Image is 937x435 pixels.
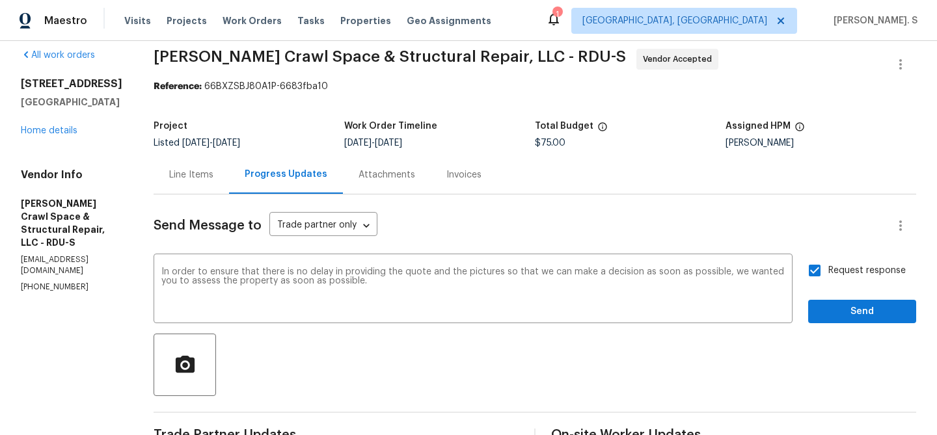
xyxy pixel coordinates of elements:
span: Properties [340,14,391,27]
div: Invoices [446,168,482,181]
span: - [182,138,240,148]
div: [PERSON_NAME] [726,138,916,148]
span: The total cost of line items that have been proposed by Opendoor. This sum includes line items th... [597,122,608,138]
button: Send [808,300,916,324]
span: [PERSON_NAME] Crawl Space & Structural Repair, LLC - RDU-S [154,49,626,64]
h4: Vendor Info [21,168,122,181]
span: Send [819,304,906,320]
span: [DATE] [375,138,402,148]
span: $75.00 [535,138,565,148]
div: Attachments [359,168,415,181]
h5: [GEOGRAPHIC_DATA] [21,96,122,109]
b: Reference: [154,82,202,91]
p: [PHONE_NUMBER] [21,282,122,293]
div: Line Items [169,168,213,181]
span: Geo Assignments [407,14,491,27]
span: Request response [828,264,906,278]
span: Send Message to [154,219,262,232]
h5: Assigned HPM [726,122,791,131]
div: Progress Updates [245,168,327,181]
h2: [STREET_ADDRESS] [21,77,122,90]
div: Trade partner only [269,215,377,237]
span: [PERSON_NAME]. S [828,14,917,27]
span: Visits [124,14,151,27]
span: Vendor Accepted [643,53,717,66]
span: Listed [154,138,240,148]
span: [DATE] [344,138,372,148]
h5: Work Order Timeline [344,122,437,131]
span: Work Orders [223,14,282,27]
span: The hpm assigned to this work order. [794,122,805,138]
span: Projects [167,14,207,27]
p: [EMAIL_ADDRESS][DOMAIN_NAME] [21,254,122,276]
h5: Project [154,122,187,131]
div: 1 [552,8,562,21]
span: [DATE] [182,138,210,148]
span: Tasks [297,16,325,25]
span: - [344,138,402,148]
span: [GEOGRAPHIC_DATA], [GEOGRAPHIC_DATA] [582,14,767,27]
span: [DATE] [213,138,240,148]
span: Maestro [44,14,87,27]
a: Home details [21,126,77,135]
h5: Total Budget [535,122,593,131]
textarea: In order to ensure that there is no delay in providing the quote and the pictures so that we can ... [161,267,785,313]
div: 66BXZSBJ80A1P-6683fba10 [154,80,916,93]
a: All work orders [21,51,95,60]
h5: [PERSON_NAME] Crawl Space & Structural Repair, LLC - RDU-S [21,197,122,249]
